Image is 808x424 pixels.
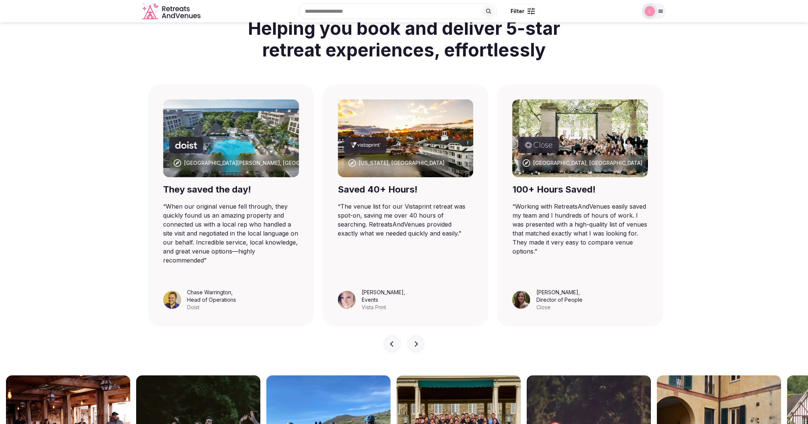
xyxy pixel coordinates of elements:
[338,202,474,238] blockquote: “ The venue list for our Vistaprint retreat was spot-on, saving me over 40 hours of searching. Re...
[512,183,648,196] div: 100+ Hours Saved!
[236,9,572,70] h2: Helping you book and deliver 5-star retreat experiences, effortlessly
[187,304,236,311] div: Doist
[536,289,582,311] figcaption: ,
[511,7,524,15] span: Filter
[536,304,582,311] div: Close
[338,183,474,196] div: Saved 40+ Hours!
[362,296,405,304] div: Events
[512,202,648,256] blockquote: “ Working with RetreatsAndVenues easily saved my team and I hundreds of hours of work. I was pres...
[362,289,405,311] figcaption: ,
[184,159,336,167] div: [GEOGRAPHIC_DATA][PERSON_NAME], [GEOGRAPHIC_DATA]
[163,99,299,177] img: Playa Del Carmen, Mexico
[163,183,299,196] div: They saved the day!
[362,289,404,295] cite: [PERSON_NAME]
[187,296,236,304] div: Head of Operations
[362,304,405,311] div: Vista Print
[175,141,197,149] svg: Doist company logo
[533,159,643,167] div: [GEOGRAPHIC_DATA], [GEOGRAPHIC_DATA]
[142,3,202,20] a: Visit the homepage
[536,289,578,295] cite: [PERSON_NAME]
[338,291,356,309] img: Hannah Linder
[187,289,231,295] cite: Chase Warrington
[142,3,202,20] svg: Retreats and Venues company logo
[359,159,444,167] div: [US_STATE], [GEOGRAPHIC_DATA]
[645,6,655,16] img: Luwam Beyin
[536,296,582,304] div: Director of People
[512,99,648,177] img: Lombardy, Italy
[163,202,299,265] blockquote: “ When our original venue fell through, they quickly found us an amazing property and connected u...
[187,289,236,311] figcaption: ,
[506,4,540,18] button: Filter
[338,99,474,177] img: New Hampshire, USA
[350,141,380,149] svg: Vistaprint company logo
[163,291,181,309] img: Chase Warrington
[512,291,530,309] img: Mary Hartberg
